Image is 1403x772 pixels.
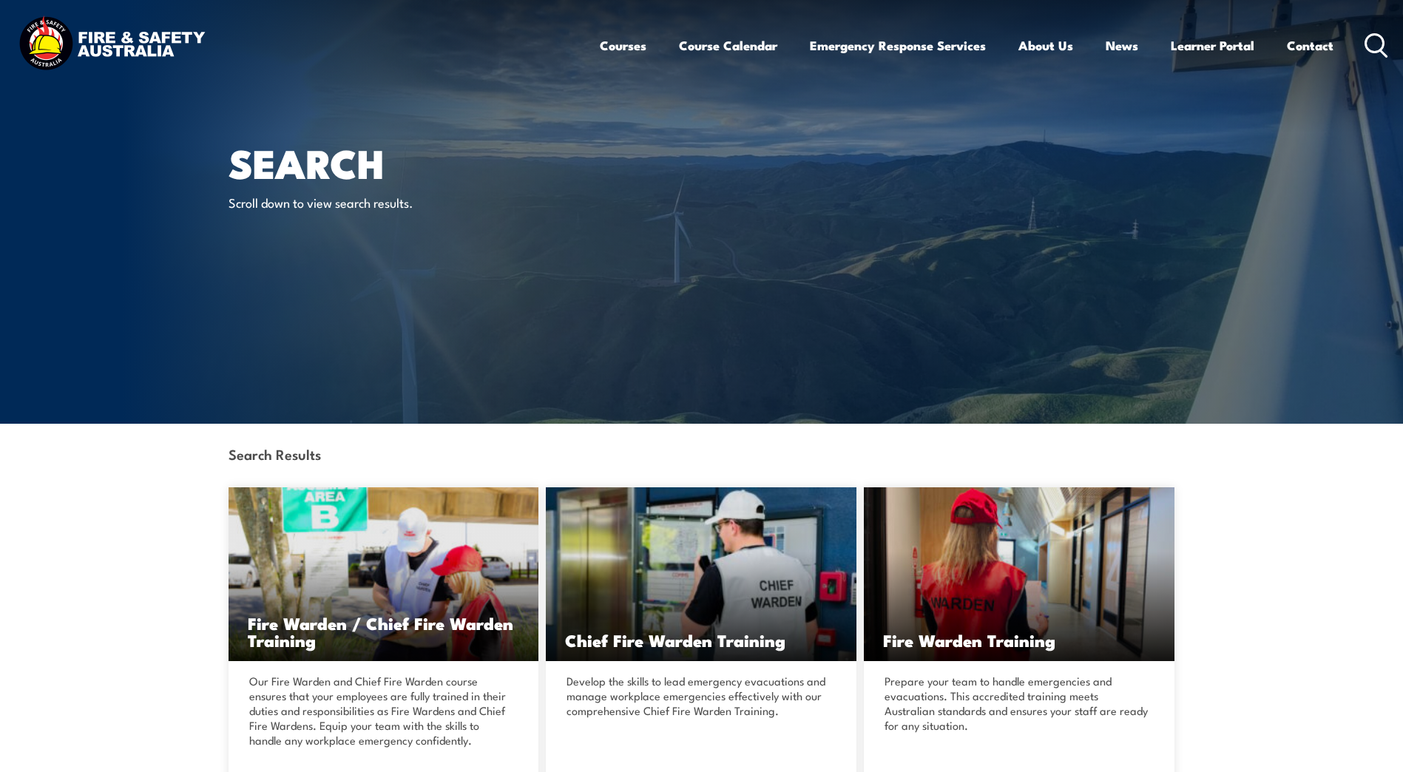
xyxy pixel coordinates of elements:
[229,487,539,661] img: Fire Warden and Chief Fire Warden Training
[229,487,539,661] a: Fire Warden / Chief Fire Warden Training
[883,632,1155,649] h3: Fire Warden Training
[229,145,594,180] h1: Search
[600,26,646,65] a: Courses
[249,674,514,748] p: Our Fire Warden and Chief Fire Warden course ensures that your employees are fully trained in the...
[810,26,986,65] a: Emergency Response Services
[248,614,520,649] h3: Fire Warden / Chief Fire Warden Training
[885,674,1149,733] p: Prepare your team to handle emergencies and evacuations. This accredited training meets Australia...
[1106,26,1138,65] a: News
[229,194,498,211] p: Scroll down to view search results.
[567,674,831,718] p: Develop the skills to lead emergency evacuations and manage workplace emergencies effectively wit...
[565,632,837,649] h3: Chief Fire Warden Training
[864,487,1174,661] img: Fire Warden Training
[1018,26,1073,65] a: About Us
[1171,26,1254,65] a: Learner Portal
[229,444,321,464] strong: Search Results
[1287,26,1333,65] a: Contact
[546,487,856,661] img: Chief Fire Warden Training
[679,26,777,65] a: Course Calendar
